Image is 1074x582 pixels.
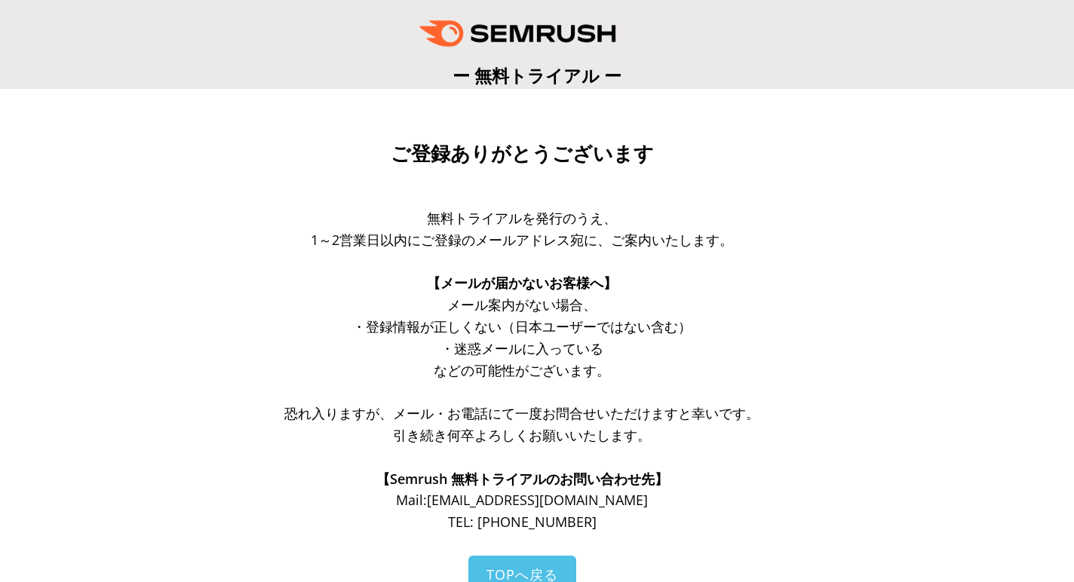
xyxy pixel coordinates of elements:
span: ・登録情報が正しくない（日本ユーザーではない含む） [352,317,692,335]
span: メール案内がない場合、 [447,296,597,314]
span: 1～2営業日以内にご登録のメールアドレス宛に、ご案内いたします。 [311,231,733,249]
span: ・迷惑メールに入っている [440,339,603,357]
span: 引き続き何卒よろしくお願いいたします。 [393,426,651,444]
span: などの可能性がございます。 [434,361,610,379]
span: 【Semrush 無料トライアルのお問い合わせ先】 [376,470,668,488]
span: ご登録ありがとうございます [391,142,654,165]
span: Mail: [EMAIL_ADDRESS][DOMAIN_NAME] [396,491,648,509]
span: 【メールが届かないお客様へ】 [427,274,617,292]
span: 無料トライアルを発行のうえ、 [427,209,617,227]
span: 恐れ入りますが、メール・お電話にて一度お問合せいただけますと幸いです。 [284,404,759,422]
span: ー 無料トライアル ー [453,63,621,87]
span: TEL: [PHONE_NUMBER] [448,513,597,531]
